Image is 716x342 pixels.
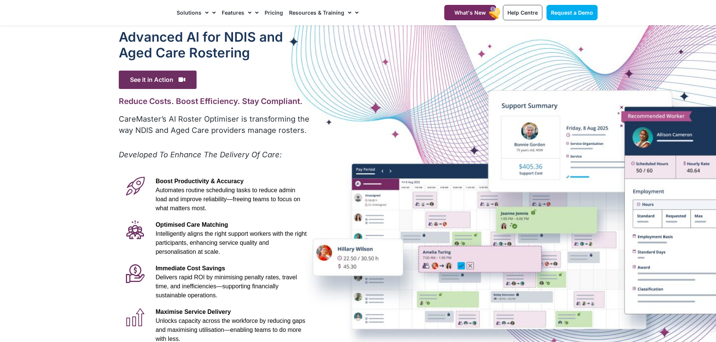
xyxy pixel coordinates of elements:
[546,5,598,20] a: Request a Demo
[156,318,305,342] span: Unlocks capacity across the workforce by reducing gaps and maximising utilisation—enabling teams ...
[507,9,538,16] span: Help Centre
[119,29,311,60] h1: Advanced Al for NDIS and Aged Care Rostering
[119,150,282,159] em: Developed To Enhance The Delivery Of Care:
[551,9,593,16] span: Request a Demo
[156,231,307,255] span: Intelligently aligns the right support workers with the right participants, enhancing service qua...
[444,5,496,20] a: What's New
[119,113,311,136] p: CareMaster’s AI Roster Optimiser is transforming the way NDIS and Aged Care providers manage rost...
[156,221,228,228] span: Optimised Care Matching
[156,187,300,211] span: Automates routine scheduling tasks to reduce admin load and improve reliability—freeing teams to ...
[156,265,225,271] span: Immediate Cost Savings
[156,178,244,184] span: Boost Productivity & Accuracy
[156,274,297,298] span: Delivers rapid ROI by minimising penalty rates, travel time, and inefficiencies—supporting financ...
[119,96,311,106] h2: Reduce Costs. Boost Efficiency. Stay Compliant.
[503,5,542,20] a: Help Centre
[454,9,486,16] span: What's New
[156,309,231,315] span: Maximise Service Delivery
[119,71,197,89] span: See it in Action
[119,7,170,18] img: CareMaster Logo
